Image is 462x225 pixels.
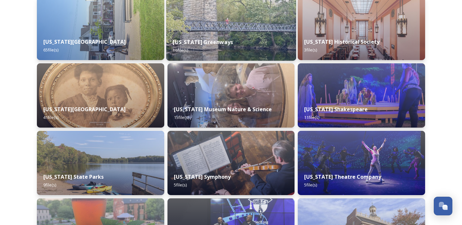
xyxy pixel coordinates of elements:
[43,38,126,45] strong: [US_STATE][GEOGRAPHIC_DATA]
[37,131,164,195] img: abbbd26b-cc63-4044-a3d6-d02a55979645.jpg
[43,114,58,120] span: 41 file(s)
[298,63,425,128] img: fe944222-6cc7-4229-832e-9f3fbc76929c.jpg
[174,106,272,113] strong: [US_STATE] Museum Nature & Science
[434,197,452,215] button: Open Chat
[304,106,368,113] strong: [US_STATE] Shakespeare
[167,131,295,195] img: d848a7d3-dd8c-4fbf-a2f3-7a50fe50a476.jpg
[43,173,104,180] strong: [US_STATE] State Parks
[37,63,164,128] img: 7492f150-2f06-40e2-bcb8-ebe662f84a18.jpg
[304,182,317,188] span: 5 file(s)
[173,39,233,46] strong: [US_STATE] Greenways
[304,173,381,180] strong: [US_STATE] Theatre Company
[174,173,231,180] strong: [US_STATE] Symphony
[174,114,189,120] span: 15 file(s)
[304,38,380,45] strong: [US_STATE] Historical Society
[298,131,425,195] img: 36f7b90d-18c4-4591-8764-d963df48a9cb.jpg
[167,63,295,128] img: 7ca6c7f4-9ead-4b4e-8ac8-91cf2cd02cc4.jpg
[173,47,188,53] span: 16 file(s)
[304,114,319,120] span: 11 file(s)
[304,47,317,53] span: 3 file(s)
[174,182,187,188] span: 5 file(s)
[43,106,126,113] strong: [US_STATE][GEOGRAPHIC_DATA]
[43,47,58,53] span: 65 file(s)
[43,182,56,188] span: 9 file(s)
